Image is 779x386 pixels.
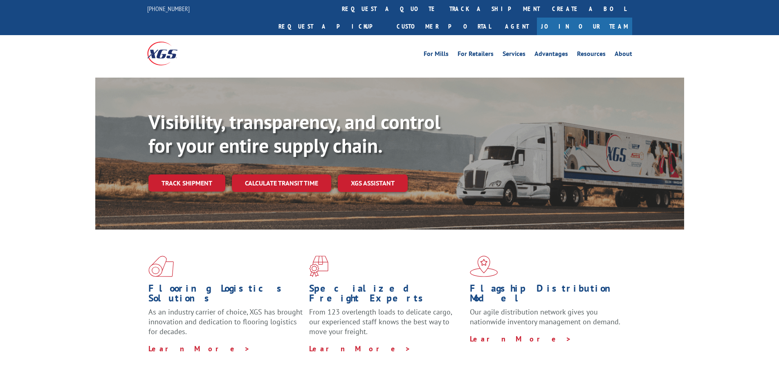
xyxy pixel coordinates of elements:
a: Advantages [534,51,568,60]
a: Calculate transit time [232,174,331,192]
a: Services [503,51,525,60]
a: About [615,51,632,60]
span: Our agile distribution network gives you nationwide inventory management on demand. [470,307,620,326]
a: Request a pickup [272,18,391,35]
a: For Mills [424,51,449,60]
a: Agent [497,18,537,35]
h1: Specialized Freight Experts [309,283,464,307]
a: Learn More > [148,344,250,353]
a: Learn More > [309,344,411,353]
a: XGS ASSISTANT [338,174,408,192]
a: Resources [577,51,606,60]
span: As an industry carrier of choice, XGS has brought innovation and dedication to flooring logistics... [148,307,303,336]
a: For Retailers [458,51,494,60]
a: Track shipment [148,174,225,192]
img: xgs-icon-focused-on-flooring-red [309,256,328,277]
img: xgs-icon-total-supply-chain-intelligence-red [148,256,174,277]
a: Learn More > [470,334,572,344]
a: Customer Portal [391,18,497,35]
h1: Flagship Distribution Model [470,283,624,307]
a: [PHONE_NUMBER] [147,4,190,13]
a: Join Our Team [537,18,632,35]
img: xgs-icon-flagship-distribution-model-red [470,256,498,277]
b: Visibility, transparency, and control for your entire supply chain. [148,109,440,158]
p: From 123 overlength loads to delicate cargo, our experienced staff knows the best way to move you... [309,307,464,344]
h1: Flooring Logistics Solutions [148,283,303,307]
